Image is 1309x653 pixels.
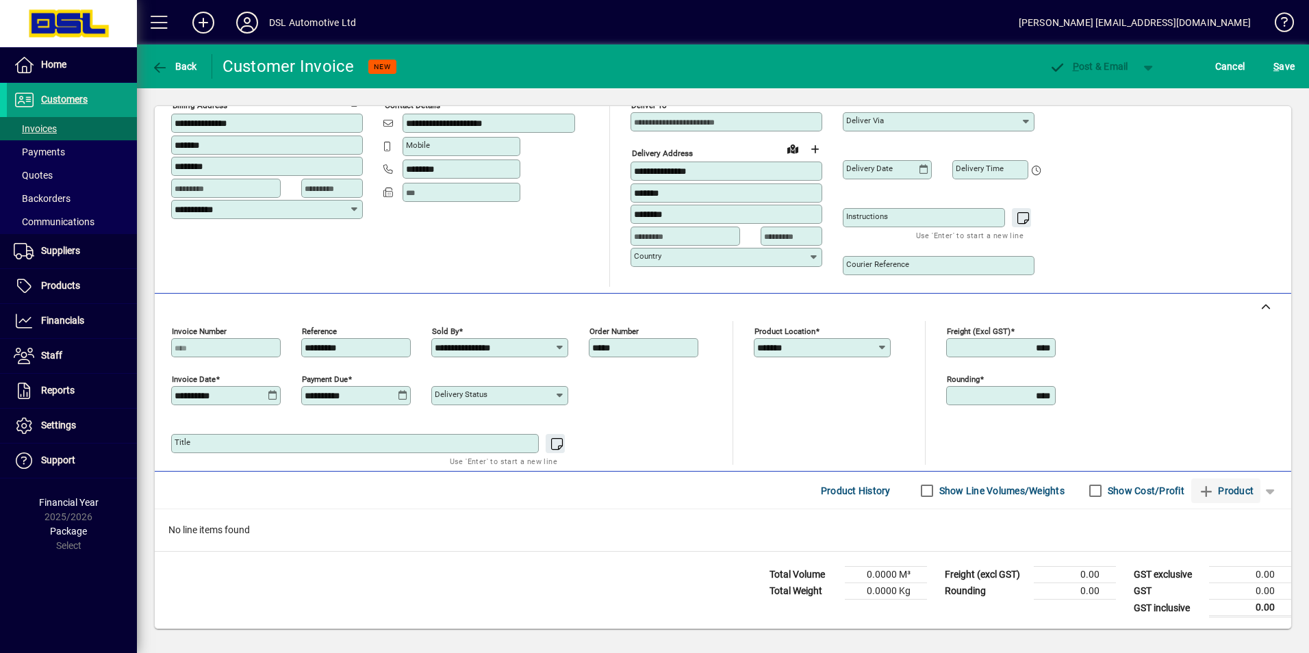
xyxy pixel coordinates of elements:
[1191,478,1260,503] button: Product
[845,567,927,583] td: 0.0000 M³
[7,117,137,140] a: Invoices
[1273,61,1279,72] span: S
[916,227,1024,243] mat-hint: Use 'Enter' to start a new line
[223,55,355,77] div: Customer Invoice
[432,326,459,336] mat-label: Sold by
[302,326,337,336] mat-label: Reference
[1105,484,1184,498] label: Show Cost/Profit
[7,187,137,210] a: Backorders
[435,389,487,399] mat-label: Delivery status
[7,48,137,82] a: Home
[1264,3,1292,47] a: Knowledge Base
[137,54,212,79] app-page-header-button: Back
[1270,54,1298,79] button: Save
[1127,583,1209,600] td: GST
[14,193,71,204] span: Backorders
[1209,583,1291,600] td: 0.00
[815,478,896,503] button: Product History
[804,138,826,160] button: Choose address
[41,350,62,361] span: Staff
[7,339,137,373] a: Staff
[1049,61,1128,72] span: ost & Email
[322,90,344,112] a: View on map
[344,90,366,112] button: Copy to Delivery address
[634,251,661,261] mat-label: Country
[7,269,137,303] a: Products
[1127,567,1209,583] td: GST exclusive
[1215,55,1245,77] span: Cancel
[302,374,348,384] mat-label: Payment due
[155,509,1291,551] div: No line items found
[7,409,137,443] a: Settings
[763,567,845,583] td: Total Volume
[39,497,99,508] span: Financial Year
[50,526,87,537] span: Package
[937,484,1065,498] label: Show Line Volumes/Weights
[846,164,893,173] mat-label: Delivery date
[1073,61,1079,72] span: P
[1209,567,1291,583] td: 0.00
[181,10,225,35] button: Add
[1042,54,1135,79] button: Post & Email
[450,453,557,469] mat-hint: Use 'Enter' to start a new line
[7,374,137,408] a: Reports
[821,480,891,502] span: Product History
[41,94,88,105] span: Customers
[7,234,137,268] a: Suppliers
[1034,567,1116,583] td: 0.00
[754,326,815,336] mat-label: Product location
[846,212,888,221] mat-label: Instructions
[763,583,845,600] td: Total Weight
[947,374,980,384] mat-label: Rounding
[1209,600,1291,617] td: 0.00
[1127,600,1209,617] td: GST inclusive
[41,385,75,396] span: Reports
[1034,583,1116,600] td: 0.00
[41,420,76,431] span: Settings
[41,280,80,291] span: Products
[1212,54,1249,79] button: Cancel
[845,583,927,600] td: 0.0000 Kg
[172,374,216,384] mat-label: Invoice date
[41,59,66,70] span: Home
[1198,480,1254,502] span: Product
[14,170,53,181] span: Quotes
[938,583,1034,600] td: Rounding
[14,123,57,134] span: Invoices
[1273,55,1295,77] span: ave
[406,140,430,150] mat-label: Mobile
[956,164,1004,173] mat-label: Delivery time
[7,164,137,187] a: Quotes
[41,245,80,256] span: Suppliers
[172,326,227,336] mat-label: Invoice number
[151,61,197,72] span: Back
[7,304,137,338] a: Financials
[782,138,804,159] a: View on map
[846,259,909,269] mat-label: Courier Reference
[7,444,137,478] a: Support
[14,216,94,227] span: Communications
[14,146,65,157] span: Payments
[374,62,391,71] span: NEW
[7,140,137,164] a: Payments
[1019,12,1251,34] div: [PERSON_NAME] [EMAIL_ADDRESS][DOMAIN_NAME]
[947,326,1011,336] mat-label: Freight (excl GST)
[938,567,1034,583] td: Freight (excl GST)
[589,326,639,336] mat-label: Order number
[175,437,190,447] mat-label: Title
[7,210,137,233] a: Communications
[269,12,356,34] div: DSL Automotive Ltd
[41,454,75,465] span: Support
[41,315,84,326] span: Financials
[148,54,201,79] button: Back
[225,10,269,35] button: Profile
[846,116,884,125] mat-label: Deliver via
